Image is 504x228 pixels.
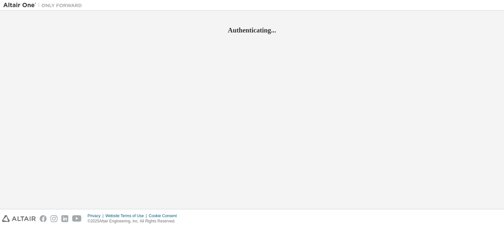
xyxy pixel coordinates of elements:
[72,215,82,222] img: youtube.svg
[40,215,47,222] img: facebook.svg
[105,213,149,218] div: Website Terms of Use
[3,2,85,9] img: Altair One
[3,26,501,34] h2: Authenticating...
[51,215,57,222] img: instagram.svg
[2,215,36,222] img: altair_logo.svg
[88,218,181,224] p: © 2025 Altair Engineering, Inc. All Rights Reserved.
[61,215,68,222] img: linkedin.svg
[149,213,180,218] div: Cookie Consent
[88,213,105,218] div: Privacy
